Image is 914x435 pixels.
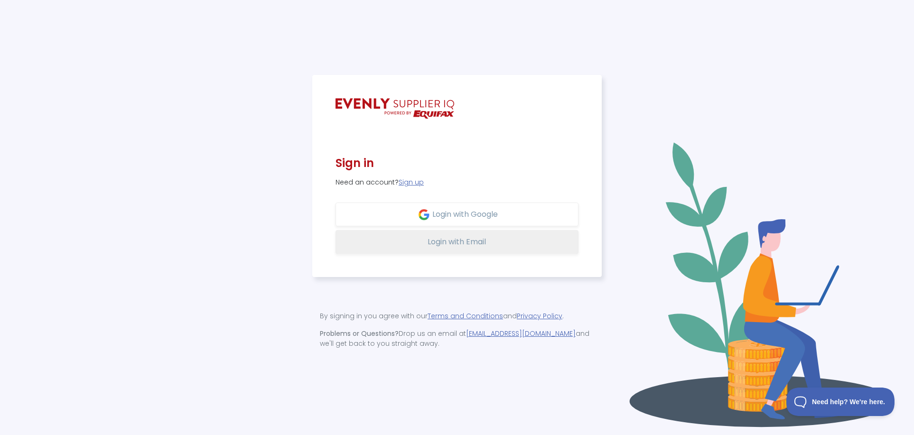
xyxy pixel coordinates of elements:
[428,311,503,321] a: Terms and Conditions
[336,230,578,254] button: Login with Email
[428,236,486,247] span: Login with Email
[336,177,578,187] p: Need an account?
[432,209,498,220] span: Login with Google
[336,203,578,226] button: Login with Google
[336,98,454,119] img: SupplyPredict
[416,206,432,223] img: google-login.png
[320,329,399,338] strong: Problems or Questions?
[399,177,424,187] a: Sign up
[786,388,895,416] iframe: Toggle Customer Support
[320,311,594,321] p: By signing in you agree with our and .
[517,311,562,321] a: Privacy Policy
[466,329,576,338] a: [EMAIL_ADDRESS][DOMAIN_NAME]
[320,329,594,349] p: Drop us an email at and we'll get back to you straight away.
[336,157,578,170] h2: Sign in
